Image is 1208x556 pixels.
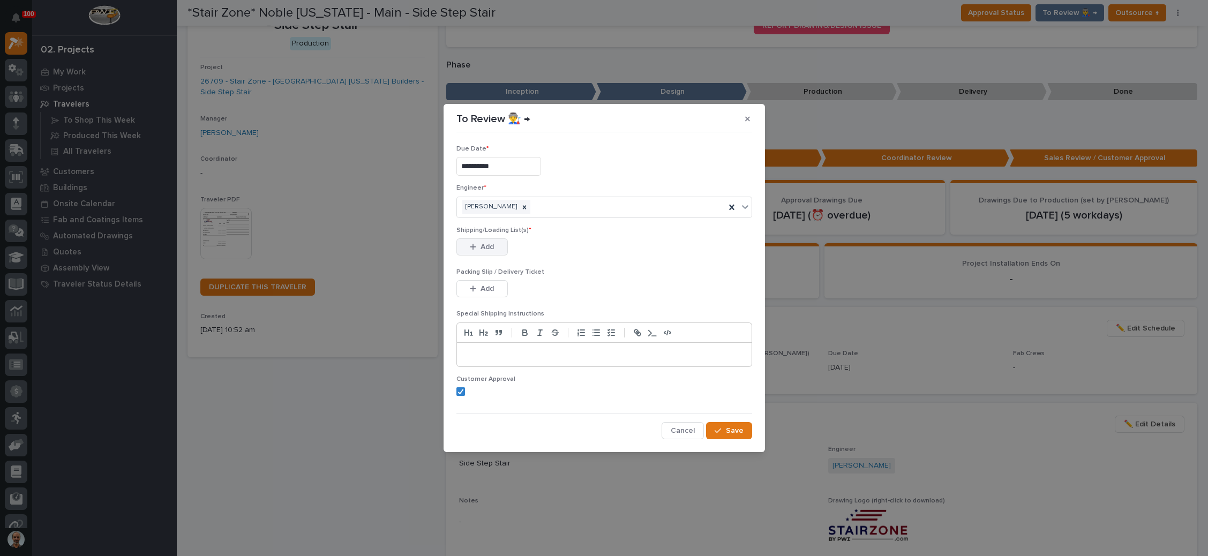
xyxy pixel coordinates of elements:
span: Shipping/Loading List(s) [456,227,531,234]
button: Add [456,238,508,256]
p: To Review 👨‍🏭 → [456,112,530,125]
button: Save [706,422,752,439]
span: Add [481,284,494,294]
button: Cancel [662,422,704,439]
span: Add [481,242,494,252]
span: Engineer [456,185,486,191]
span: Save [726,426,744,435]
span: Due Date [456,146,489,152]
div: [PERSON_NAME] [462,200,519,214]
span: Cancel [671,426,695,435]
button: Add [456,280,508,297]
span: Customer Approval [456,376,515,382]
span: Packing Slip / Delivery Ticket [456,269,544,275]
span: Special Shipping Instructions [456,311,544,317]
